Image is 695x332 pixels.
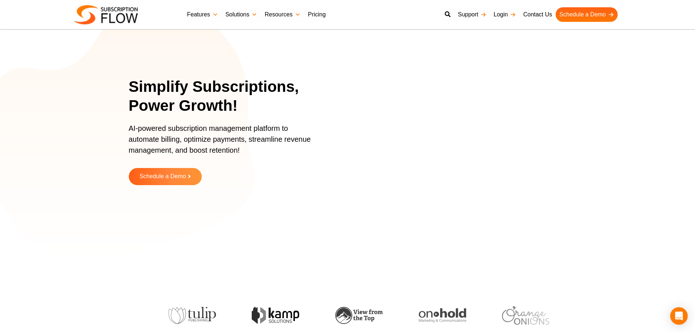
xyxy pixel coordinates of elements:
img: Subscriptionflow [74,5,138,24]
a: Pricing [304,7,329,22]
img: view-from-the-top [335,307,383,324]
a: Resources [261,7,304,22]
a: Support [454,7,490,22]
a: Schedule a Demo [556,7,617,22]
div: Open Intercom Messenger [670,307,688,325]
span: Schedule a Demo [139,173,186,180]
a: Solutions [222,7,261,22]
a: Contact Us [520,7,556,22]
img: onhold-marketing [419,308,466,323]
a: Features [184,7,222,22]
img: kamp-solution [252,307,299,324]
a: Login [490,7,520,22]
img: tulip-publishing [169,307,216,324]
h1: Simplify Subscriptions, Power Growth! [129,77,328,116]
a: Schedule a Demo [129,168,202,185]
img: orange-onions [502,306,549,325]
p: AI-powered subscription management platform to automate billing, optimize payments, streamline re... [129,123,318,163]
